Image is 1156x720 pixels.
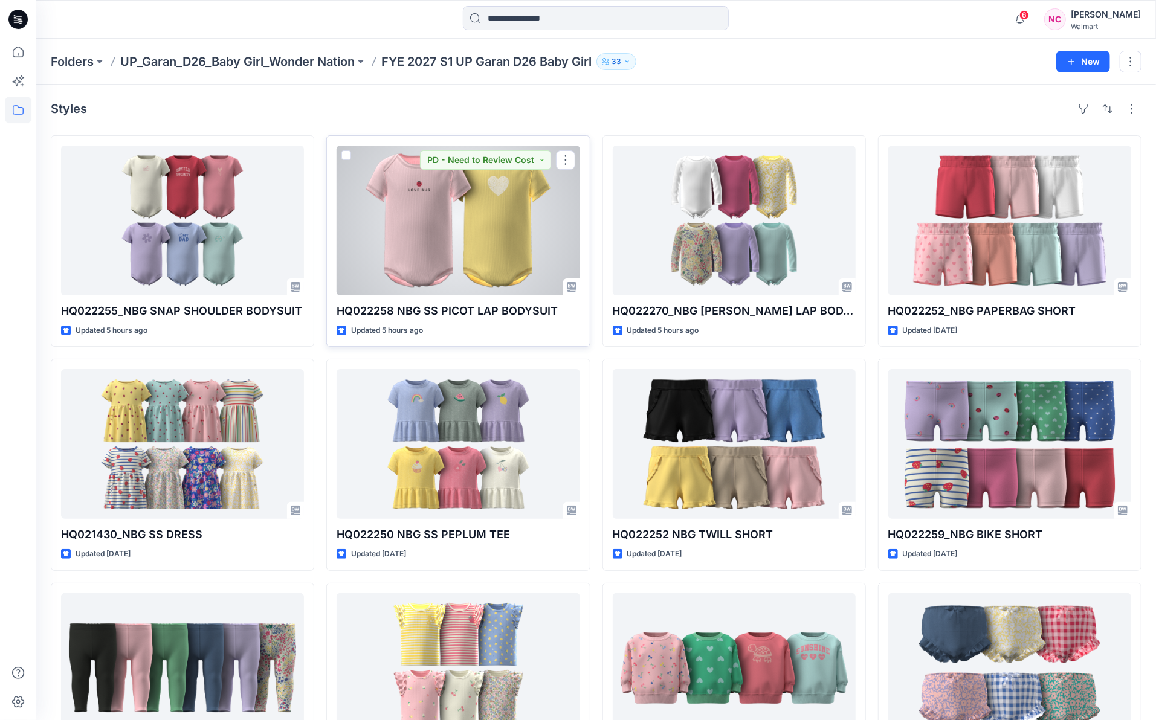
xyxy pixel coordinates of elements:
a: HQ022252_NBG PAPERBAG SHORT [888,146,1131,295]
p: Updated 5 hours ago [627,324,699,337]
p: Updated 5 hours ago [76,324,147,337]
span: 6 [1019,10,1029,20]
div: Walmart [1071,22,1141,31]
a: HQ022252 NBG TWILL SHORT [613,369,856,519]
p: HQ022259_NBG BIKE SHORT [888,526,1131,543]
p: HQ022270_NBG [PERSON_NAME] LAP BODYSUIT [613,303,856,320]
p: Updated [DATE] [903,324,958,337]
a: HQ022250 NBG SS PEPLUM TEE [337,369,580,519]
a: HQ022270_NBG LS PICOT LAP BODYSUIT [613,146,856,295]
p: HQ022252 NBG TWILL SHORT [613,526,856,543]
p: Updated [DATE] [76,548,131,561]
h4: Styles [51,101,87,116]
div: [PERSON_NAME] [1071,7,1141,22]
p: Updated [DATE] [903,548,958,561]
p: HQ021430_NBG SS DRESS [61,526,304,543]
a: Folders [51,53,94,70]
p: Updated 5 hours ago [351,324,423,337]
p: FYE 2027 S1 UP Garan D26 Baby Girl [381,53,592,70]
p: Updated [DATE] [627,548,682,561]
p: HQ022258 NBG SS PICOT LAP BODYSUIT [337,303,580,320]
a: HQ022258 NBG SS PICOT LAP BODYSUIT [337,146,580,295]
button: New [1056,51,1110,72]
a: UP_Garan_D26_Baby Girl_Wonder Nation [120,53,355,70]
button: 33 [596,53,636,70]
p: Updated [DATE] [351,548,406,561]
a: HQ022255_NBG SNAP SHOULDER BODYSUIT [61,146,304,295]
a: HQ021430_NBG SS DRESS [61,369,304,519]
p: HQ022255_NBG SNAP SHOULDER BODYSUIT [61,303,304,320]
p: HQ022252_NBG PAPERBAG SHORT [888,303,1131,320]
p: HQ022250 NBG SS PEPLUM TEE [337,526,580,543]
div: NC [1044,8,1066,30]
a: HQ022259_NBG BIKE SHORT [888,369,1131,519]
p: 33 [612,55,621,68]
